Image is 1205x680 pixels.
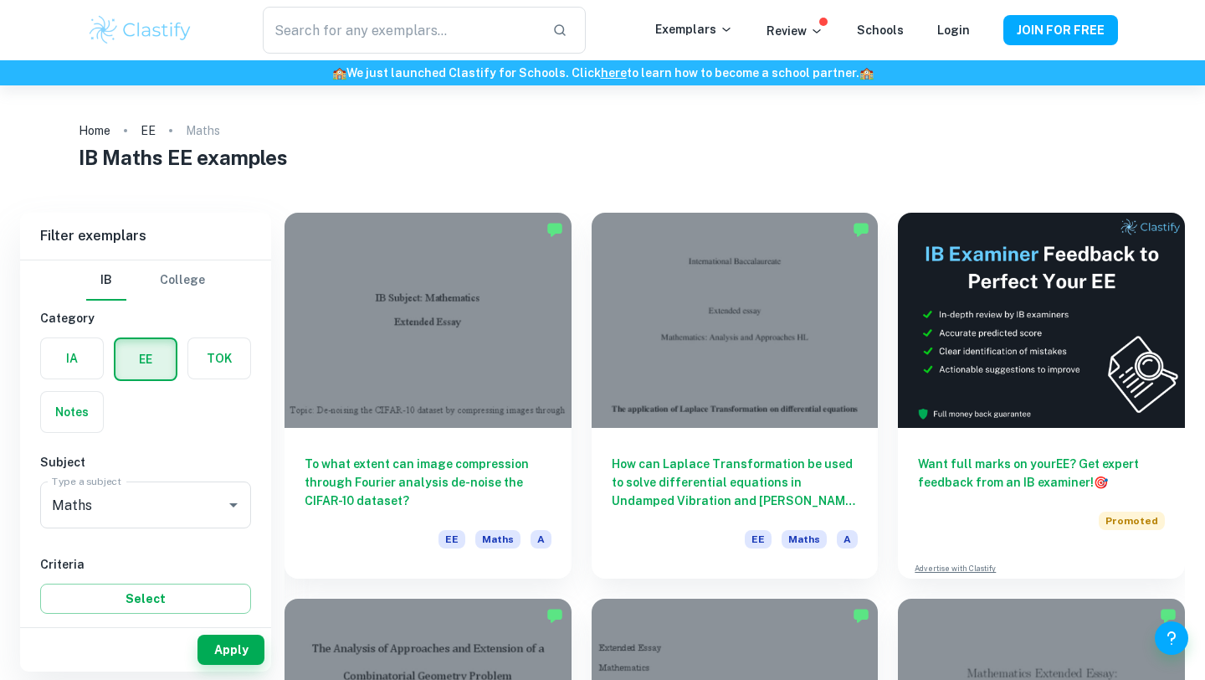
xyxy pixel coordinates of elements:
[1003,15,1118,45] button: JOIN FOR FREE
[1160,607,1177,624] img: Marked
[160,260,205,301] button: College
[937,23,970,37] a: Login
[918,455,1165,492] h6: Want full marks on your EE ? Get expert feedback from an IB examiner!
[86,260,126,301] button: IB
[612,455,859,510] h6: How can Laplace Transformation be used to solve differential equations in Undamped Vibration and ...
[475,530,520,549] span: Maths
[40,584,251,614] button: Select
[87,13,193,47] img: Clastify logo
[52,474,121,488] label: Type a subject
[86,260,205,301] div: Filter type choice
[767,22,823,40] p: Review
[285,213,572,579] a: To what extent can image compression through Fourier analysis de-noise the CIFAR-10 dataset?EEMathsA
[853,221,869,238] img: Marked
[41,338,103,379] button: IA
[40,309,251,327] h6: Category
[546,221,563,238] img: Marked
[141,119,156,142] a: EE
[41,392,103,432] button: Notes
[79,142,1127,173] h1: IB Maths EE examples
[197,635,264,665] button: Apply
[222,493,245,517] button: Open
[853,607,869,624] img: Marked
[1099,512,1165,530] span: Promoted
[115,339,176,379] button: EE
[857,23,904,37] a: Schools
[305,455,551,510] h6: To what extent can image compression through Fourier analysis de-noise the CIFAR-10 dataset?
[592,213,879,579] a: How can Laplace Transformation be used to solve differential equations in Undamped Vibration and ...
[40,453,251,471] h6: Subject
[898,213,1185,428] img: Thumbnail
[263,7,539,54] input: Search for any exemplars...
[186,121,220,140] p: Maths
[1094,476,1108,489] span: 🎯
[531,530,551,549] span: A
[40,555,251,574] h6: Criteria
[898,213,1185,579] a: Want full marks on yourEE? Get expert feedback from an IB examiner!PromotedAdvertise with Clastify
[188,338,250,379] button: TOK
[20,213,271,260] h6: Filter exemplars
[859,66,874,80] span: 🏫
[915,563,996,574] a: Advertise with Clastify
[332,66,346,80] span: 🏫
[546,607,563,624] img: Marked
[79,119,110,142] a: Home
[1155,621,1188,655] button: Help and Feedback
[601,66,627,80] a: here
[782,530,827,549] span: Maths
[438,530,465,549] span: EE
[837,530,858,549] span: A
[655,20,733,39] p: Exemplars
[3,64,1202,82] h6: We just launched Clastify for Schools. Click to learn how to become a school partner.
[745,530,772,549] span: EE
